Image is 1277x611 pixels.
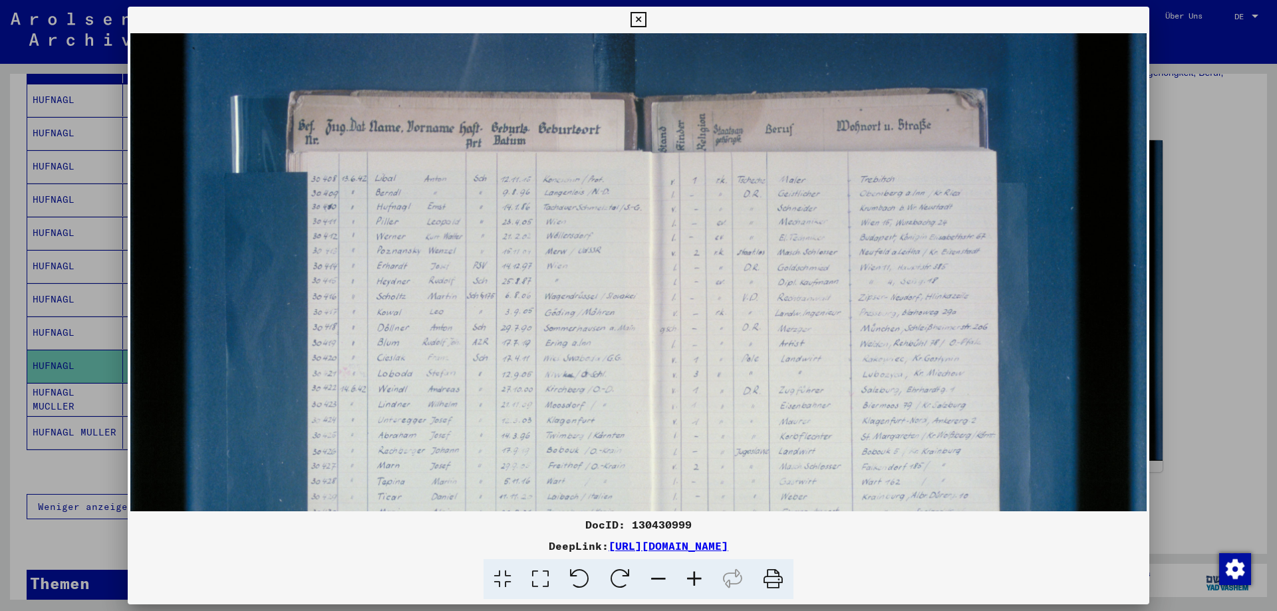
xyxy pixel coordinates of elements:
[609,539,728,552] a: [URL][DOMAIN_NAME]
[1219,553,1251,585] img: Zustimmung ändern
[1218,552,1250,584] div: Zustimmung ändern
[128,517,1149,533] div: DocID: 130430999
[128,538,1149,554] div: DeepLink:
